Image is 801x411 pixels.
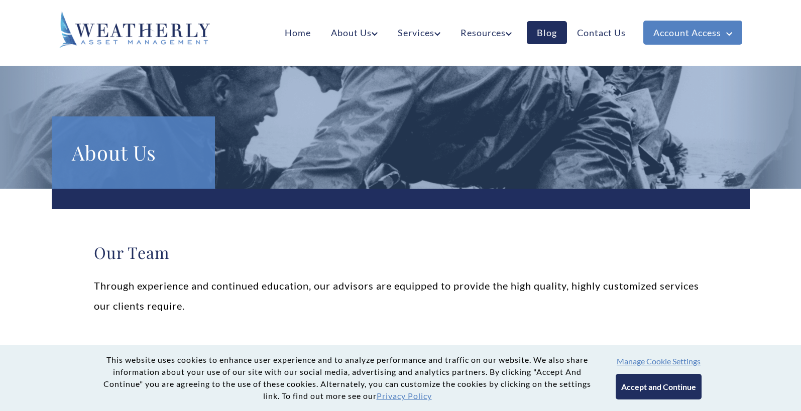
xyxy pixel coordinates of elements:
[388,21,450,44] a: Services
[275,21,321,44] a: Home
[99,354,596,402] p: This website uses cookies to enhance user experience and to analyze performance and traffic on ou...
[94,276,708,316] p: Through experience and continued education, our advisors are equipped to provide the high quality...
[643,21,742,45] a: Account Access
[377,391,432,400] a: Privacy Policy
[94,242,708,262] h2: Our Team
[567,21,636,44] a: Contact Us
[72,136,195,169] h1: About Us
[616,374,702,399] button: Accept and Continue
[527,21,567,44] a: Blog
[321,21,388,44] a: About Us
[59,11,210,48] img: Weatherly
[450,21,522,44] a: Resources
[617,356,701,366] button: Manage Cookie Settings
